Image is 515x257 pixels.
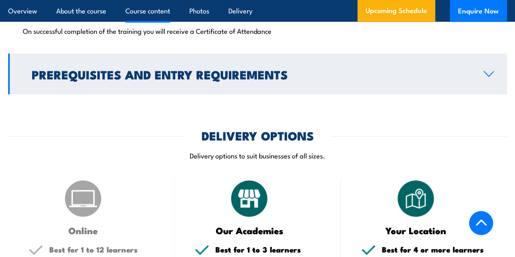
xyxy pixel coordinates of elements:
h3: Online [28,226,138,235]
p: On successful completion of the training you will receive a Certificate of Attendance [23,26,492,35]
h2: DELIVERY OPTIONS [202,130,314,141]
a: Prerequisites and Entry Requirements [8,54,507,94]
p: Delivery options to suit businesses of all sizes. [8,151,507,160]
h3: Your Location [361,226,470,235]
h2: Prerequisites and Entry Requirements [32,69,471,79]
h5: Best for 4 or more learners [382,246,487,253]
h3: Our Academies [195,226,304,235]
h5: Best for 1 to 12 learners [49,246,154,253]
h5: Best for 1 to 3 learners [215,246,320,253]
